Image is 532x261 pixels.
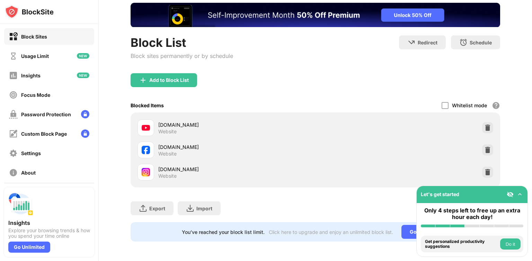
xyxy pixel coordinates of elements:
[142,146,150,154] img: favicons
[158,166,315,173] div: [DOMAIN_NAME]
[131,102,164,108] div: Blocked Items
[142,168,150,176] img: favicons
[131,52,233,59] div: Block sites permanently or by schedule
[21,150,41,156] div: Settings
[516,191,523,198] img: omni-setup-toggle.svg
[158,173,177,179] div: Website
[269,229,393,235] div: Click here to upgrade and enjoy an unlimited block list.
[182,229,265,235] div: You’ve reached your block list limit.
[9,129,18,138] img: customize-block-page-off.svg
[149,205,165,211] div: Export
[9,71,18,80] img: insights-off.svg
[8,192,33,217] img: push-insights.svg
[8,228,90,239] div: Explore your browsing trends & how you spend your time online
[5,5,54,19] img: logo-blocksite.svg
[9,110,18,119] img: password-protection-off.svg
[142,124,150,132] img: favicons
[21,53,49,59] div: Usage Limit
[131,3,500,27] iframe: Banner
[21,73,41,78] div: Insights
[158,121,315,128] div: [DOMAIN_NAME]
[158,128,177,135] div: Website
[418,40,437,45] div: Redirect
[9,149,18,158] img: settings-off.svg
[196,205,212,211] div: Import
[9,168,18,177] img: about-off.svg
[149,77,189,83] div: Add to Block List
[9,32,18,41] img: block-on.svg
[401,225,449,239] div: Go Unlimited
[21,92,50,98] div: Focus Mode
[158,143,315,151] div: [DOMAIN_NAME]
[9,52,18,60] img: time-usage-off.svg
[21,170,36,176] div: About
[21,131,67,137] div: Custom Block Page
[421,207,523,220] div: Only 4 steps left to free up an extra hour each day!
[425,239,498,249] div: Get personalized productivity suggestions
[507,191,514,198] img: eye-not-visible.svg
[500,238,521,250] button: Do it
[77,73,89,78] img: new-icon.svg
[21,111,71,117] div: Password Protection
[21,34,47,40] div: Block Sites
[81,129,89,138] img: lock-menu.svg
[8,242,50,253] div: Go Unlimited
[9,91,18,99] img: focus-off.svg
[77,53,89,59] img: new-icon.svg
[158,151,177,157] div: Website
[470,40,492,45] div: Schedule
[452,102,487,108] div: Whitelist mode
[131,35,233,50] div: Block List
[8,219,90,226] div: Insights
[81,110,89,118] img: lock-menu.svg
[421,191,459,197] div: Let's get started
